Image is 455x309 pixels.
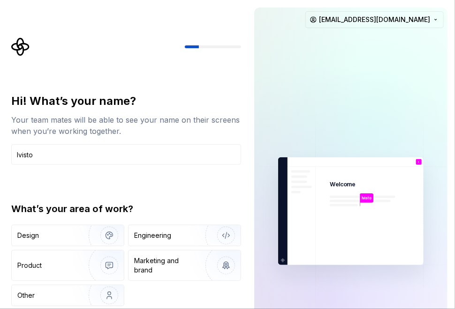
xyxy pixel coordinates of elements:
[17,291,35,300] div: Other
[17,261,42,270] div: Product
[17,231,39,240] div: Design
[11,144,241,165] input: Han Solo
[11,202,241,215] div: What’s your area of work?
[11,94,241,109] div: Hi! What’s your name?
[330,181,356,188] p: Welcome
[134,231,171,240] div: Engineering
[11,37,30,56] svg: Supernova Logo
[418,161,419,163] p: I
[362,195,372,201] p: Ivisto
[11,114,241,137] div: Your team mates will be able to see your name on their screens when you’re working together.
[134,256,197,275] div: Marketing and brand
[305,11,444,28] button: [EMAIL_ADDRESS][DOMAIN_NAME]
[319,15,430,24] span: [EMAIL_ADDRESS][DOMAIN_NAME]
